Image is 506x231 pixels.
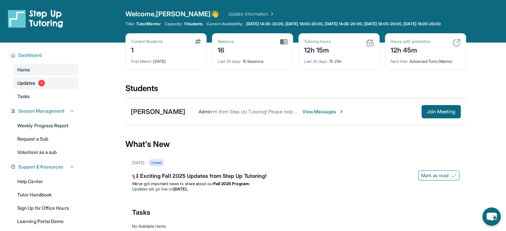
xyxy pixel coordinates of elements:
span: 1 Students [184,21,203,27]
span: Current Availability: [207,21,243,27]
img: card [366,39,374,47]
div: 12h 15m [304,44,331,55]
strong: Fall 2025 Program: [214,181,250,186]
div: Current Students [131,39,163,44]
div: 10 Sessions [218,55,287,64]
img: logo [8,9,63,28]
a: Update Information [228,11,275,17]
span: View Messages [302,108,344,115]
a: Tasks [13,90,79,102]
img: card [195,39,201,44]
div: What's New [125,130,466,159]
img: Chevron Right [268,11,275,17]
span: Mark as read [421,172,448,179]
span: First Match : [131,59,152,64]
div: [DATE] [132,160,144,166]
a: Weekly Progress Report [13,120,79,132]
a: Tutor Handbook [13,189,79,201]
a: Help Center [13,175,79,187]
div: [DATE] [131,55,201,64]
div: [PERSON_NAME] [131,107,185,116]
button: Support & Resources [16,164,75,170]
a: Home [13,64,79,76]
li: Updates will go live on [132,186,459,192]
div: 7h 21m [304,55,374,64]
div: Students [125,83,466,98]
a: [DATE] 14:30-20:00, [DATE] 18:00-20:00, [DATE] 14:30-20:00, [DATE] 18:00-20:00, [DATE] 18:00-20:00 [245,21,442,27]
div: Advanced Tutor/Mentor [391,55,460,64]
span: Last 30 days : [218,59,242,64]
button: Dashboard [16,52,75,58]
span: Next title : [391,59,409,64]
a: Learning Portal Demo [13,215,79,227]
span: [DATE] 14:30-20:00, [DATE] 18:00-20:00, [DATE] 14:30-20:00, [DATE] 18:00-20:00, [DATE] 18:00-20:00 [246,21,441,27]
strong: [DATE] [173,186,189,191]
span: Dashboard [18,52,42,58]
span: Tasks [132,208,150,217]
span: Tasks [17,93,30,100]
span: We’ve got important news to share about our [132,181,214,186]
div: 16 [218,44,234,55]
span: 1 [38,80,45,86]
div: 1 [131,44,163,55]
a: Updates1 [13,77,79,89]
a: Volunteer as a sub [13,146,79,158]
img: card [280,39,287,45]
button: Join Meeting [422,105,461,118]
div: Tutoring hours [304,39,331,44]
div: Unread [148,159,164,167]
img: card [452,39,460,47]
span: Home [17,66,30,73]
div: 12h 45m [391,44,430,55]
button: chat-button [482,207,501,226]
img: Chevron-Right [339,109,344,114]
button: Session Management [16,108,75,114]
div: Hours until promotion [391,39,430,44]
span: Title: [125,21,135,27]
img: Mark as read [451,173,456,178]
div: Sessions [218,39,234,44]
span: Last 30 days : [304,59,328,64]
div: 📢 Exciting Fall 2025 Updates from Step Up Tutoring! [132,172,459,181]
div: No Available Items [132,224,459,229]
a: Sign Up for Office Hours [13,202,79,214]
span: Join Meeting [427,110,455,114]
span: Welcome, [PERSON_NAME] 👋 [125,9,219,19]
span: Capacity: [165,21,183,27]
a: Request a Sub [13,133,79,145]
span: Updates [17,80,36,86]
button: Mark as read [418,171,459,180]
span: Support & Resources [18,164,63,170]
span: Admin : [199,109,213,114]
span: Tutor/Mentor [136,21,161,27]
span: Session Management [18,108,65,114]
